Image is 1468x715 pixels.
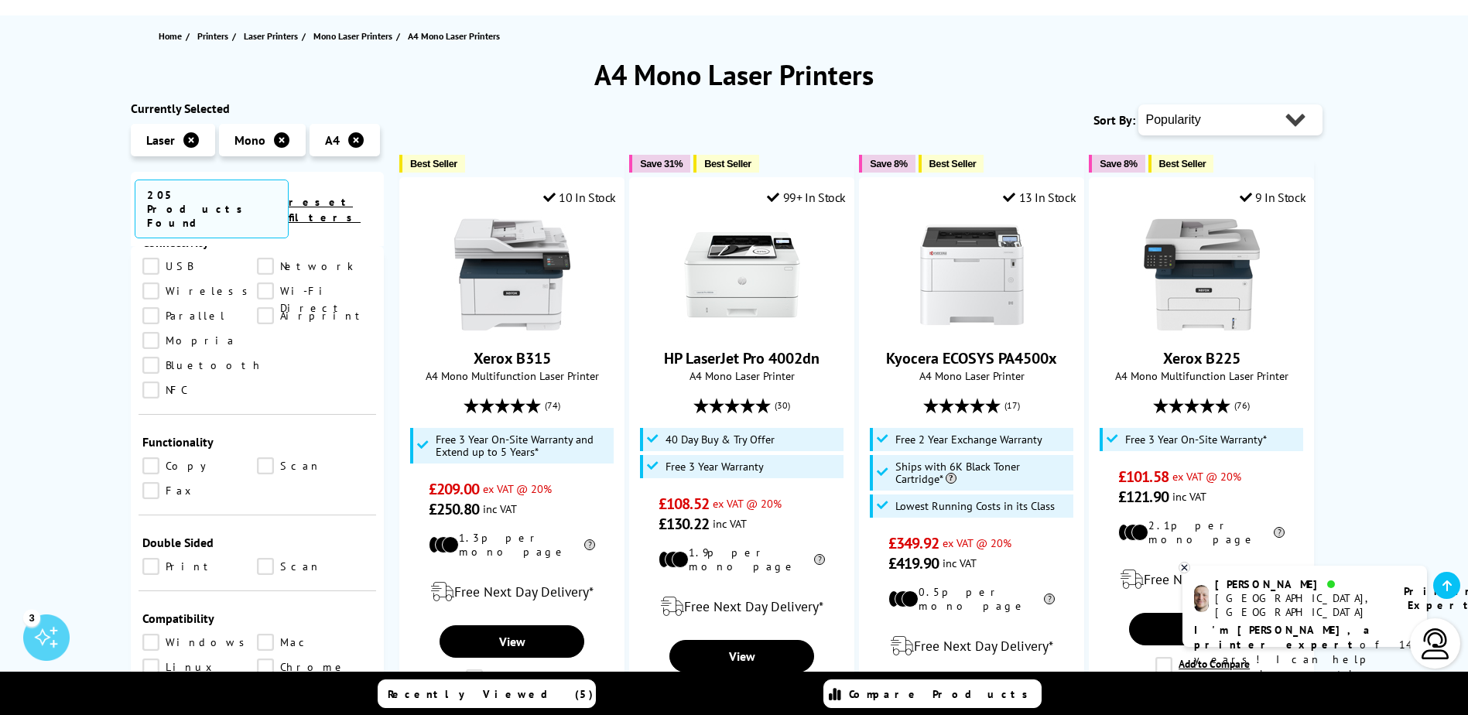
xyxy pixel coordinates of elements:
span: Lowest Running Costs in its Class [895,500,1055,512]
a: Linux [142,659,258,676]
span: £130.22 [659,514,709,534]
span: Best Seller [1159,158,1206,169]
a: View [1129,613,1273,645]
a: Wireless [142,282,258,299]
a: Xerox B225 [1163,348,1240,368]
span: Free 3 Year Warranty [666,460,764,473]
a: HP LaserJet Pro 4002dn [664,348,820,368]
span: Compare Products [849,687,1036,701]
span: Laser [146,132,175,148]
img: Xerox B225 [1144,217,1260,333]
span: ex VAT @ 20% [943,535,1011,550]
a: Mono Laser Printers [313,28,396,44]
span: A4 Mono Multifunction Laser Printer [408,368,616,383]
span: Best Seller [410,158,457,169]
div: modal_delivery [638,585,846,628]
img: Xerox B315 [454,217,570,333]
span: Save 8% [870,158,907,169]
label: Add to Compare [466,669,560,686]
span: ex VAT @ 20% [1172,469,1241,484]
span: Ships with 6K Black Toner Cartridge* [895,460,1070,485]
span: Free 3 Year On-Site Warranty* [1125,433,1267,446]
p: of 14 years! I can help you choose the right product [1194,623,1415,696]
div: 99+ In Stock [767,190,846,205]
a: Laser Printers [244,28,302,44]
span: £209.00 [429,479,479,499]
div: 9 In Stock [1240,190,1306,205]
a: Wi-Fi Direct [257,282,372,299]
a: USB [142,258,258,275]
span: Best Seller [929,158,977,169]
li: 1.3p per mono page [429,531,595,559]
a: Windows [142,634,258,651]
a: Recently Viewed (5) [378,679,596,708]
div: Compatibility [142,611,373,626]
span: A4 Mono Laser Printer [638,368,846,383]
span: Mono Laser Printers [313,28,392,44]
button: Save 31% [629,155,690,173]
a: Kyocera ECOSYS PA4500x [914,320,1030,336]
a: Scan [257,457,372,474]
span: A4 Mono Laser Printer [867,368,1076,383]
span: A4 [325,132,340,148]
button: Save 8% [1089,155,1145,173]
span: Free 2 Year Exchange Warranty [895,433,1042,446]
button: Best Seller [693,155,759,173]
a: View [440,625,583,658]
span: inc VAT [1172,489,1206,504]
a: Printers [197,28,232,44]
h1: A4 Mono Laser Printers [131,56,1338,93]
span: Save 31% [640,158,683,169]
a: Bluetooth [142,357,263,374]
span: Save 8% [1100,158,1137,169]
span: £349.92 [888,533,939,553]
a: Chrome OS [257,659,372,676]
div: [PERSON_NAME] [1215,577,1384,591]
span: £108.52 [659,494,709,514]
img: user-headset-light.svg [1420,628,1451,659]
a: Xerox B315 [454,320,570,336]
a: Home [159,28,186,44]
span: £250.80 [429,499,479,519]
span: 40 Day Buy & Try Offer [666,433,775,446]
img: ashley-livechat.png [1194,585,1209,612]
a: Xerox B315 [474,348,551,368]
button: Save 8% [859,155,915,173]
span: (76) [1234,391,1250,420]
span: (17) [1004,391,1020,420]
a: Mac [257,634,372,651]
a: NFC [142,381,258,399]
span: Free 3 Year On-Site Warranty and Extend up to 5 Years* [436,433,611,458]
span: A4 Mono Laser Printers [408,30,500,42]
li: 1.9p per mono page [659,546,825,573]
span: A4 Mono Multifunction Laser Printer [1097,368,1305,383]
button: Best Seller [1148,155,1214,173]
a: Xerox B225 [1144,320,1260,336]
a: Print [142,558,258,575]
div: modal_delivery [408,570,616,614]
div: modal_delivery [867,624,1076,668]
span: £419.90 [888,553,939,573]
a: HP LaserJet Pro 4002dn [684,320,800,336]
a: Scan [257,558,372,575]
button: Best Seller [919,155,984,173]
span: inc VAT [713,516,747,531]
div: Currently Selected [131,101,385,116]
a: Compare Products [823,679,1042,708]
li: 2.1p per mono page [1118,518,1285,546]
b: I'm [PERSON_NAME], a printer expert [1194,623,1374,652]
li: 0.5p per mono page [888,585,1055,613]
div: 3 [23,609,40,626]
div: 10 In Stock [543,190,616,205]
span: inc VAT [483,501,517,516]
div: modal_delivery [1097,558,1305,601]
span: (30) [775,391,790,420]
span: Sort By: [1093,112,1135,128]
a: Kyocera ECOSYS PA4500x [886,348,1057,368]
span: Recently Viewed (5) [388,687,594,701]
span: (74) [545,391,560,420]
a: Airprint [257,307,372,324]
span: £101.58 [1118,467,1169,487]
a: Network [257,258,372,275]
div: Functionality [142,434,373,450]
